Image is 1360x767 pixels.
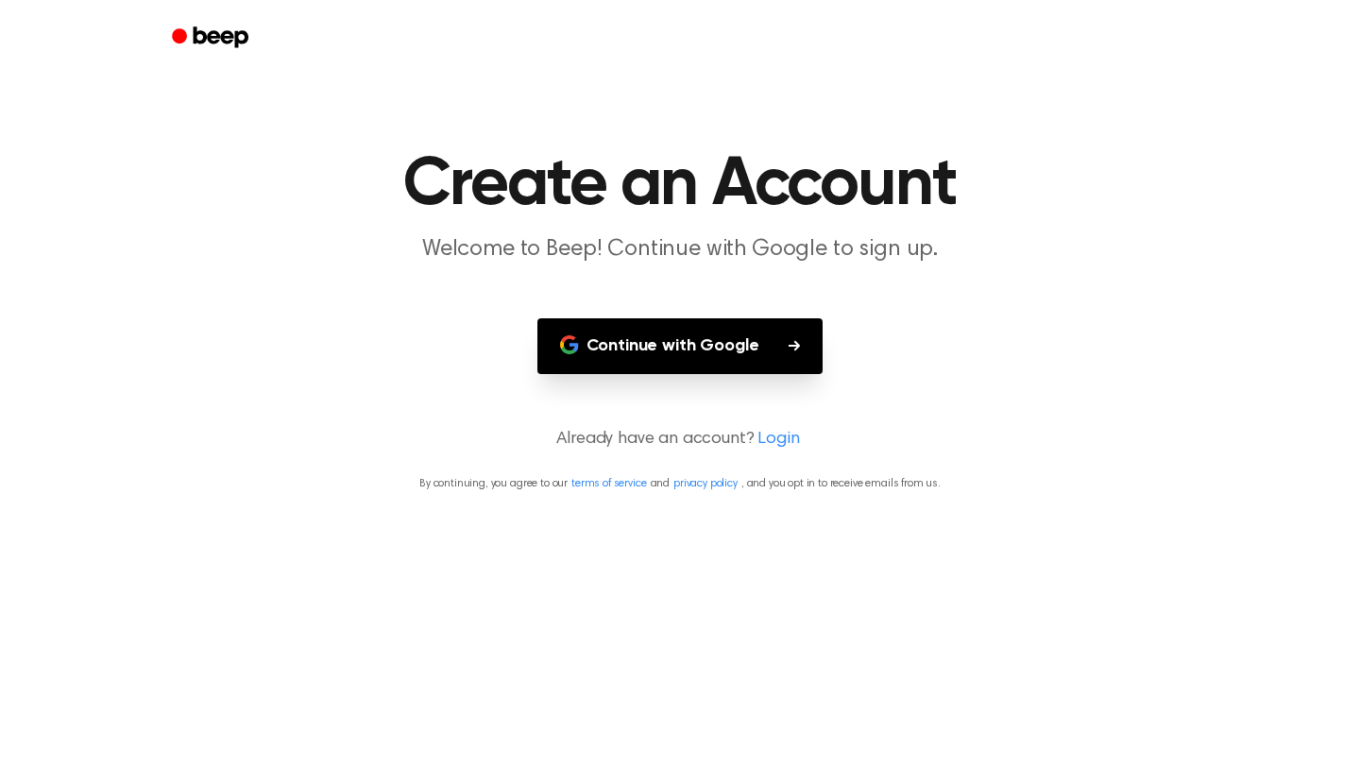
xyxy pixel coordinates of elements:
a: Login [757,427,799,452]
p: By continuing, you agree to our and , and you opt in to receive emails from us. [23,475,1337,492]
p: Already have an account? [23,427,1337,452]
p: Welcome to Beep! Continue with Google to sign up. [317,234,1043,265]
h1: Create an Account [196,151,1164,219]
a: privacy policy [673,478,738,489]
a: terms of service [571,478,646,489]
button: Continue with Google [537,318,824,374]
a: Beep [159,20,265,57]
